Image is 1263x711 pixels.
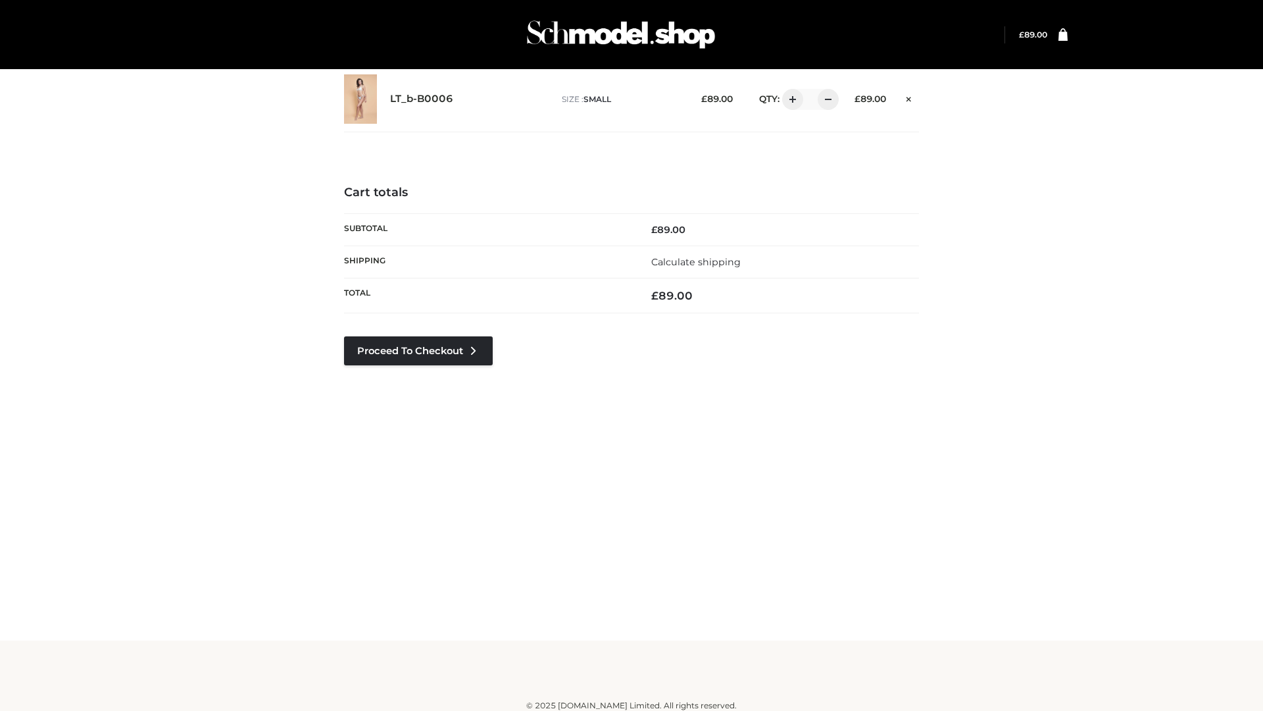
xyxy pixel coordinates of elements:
a: Remove this item [899,89,919,106]
a: Proceed to Checkout [344,336,493,365]
bdi: 89.00 [854,93,886,104]
a: LT_b-B0006 [390,93,453,105]
p: size : [562,93,681,105]
span: £ [701,93,707,104]
bdi: 89.00 [1019,30,1047,39]
a: Calculate shipping [651,256,741,268]
img: Schmodel Admin 964 [522,9,720,61]
span: £ [1019,30,1024,39]
th: Total [344,278,631,313]
bdi: 89.00 [651,224,685,236]
a: £89.00 [1019,30,1047,39]
bdi: 89.00 [701,93,733,104]
span: SMALL [583,94,611,104]
bdi: 89.00 [651,289,693,302]
th: Shipping [344,246,631,278]
span: £ [651,224,657,236]
th: Subtotal [344,213,631,246]
span: £ [854,93,860,104]
div: QTY: [746,89,834,110]
span: £ [651,289,658,302]
h4: Cart totals [344,186,919,200]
